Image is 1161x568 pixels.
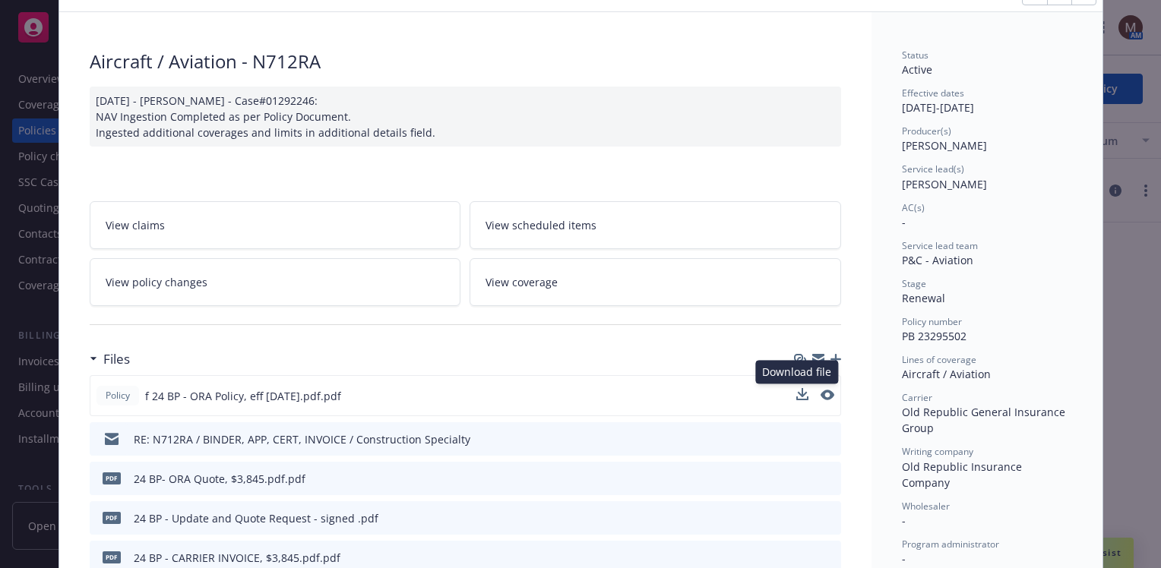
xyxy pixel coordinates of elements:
span: Policy [103,389,133,402]
div: 24 BP - Update and Quote Request - signed .pdf [134,510,378,526]
span: Old Republic General Insurance Group [902,405,1068,435]
a: View coverage [470,258,841,306]
span: View coverage [486,274,558,290]
button: preview file [821,431,835,447]
span: Carrier [902,391,932,404]
button: download file [797,510,809,526]
div: 24 BP- ORA Quote, $3,845.pdf.pdf [134,471,305,487]
span: pdf [103,472,121,484]
h3: Files [103,349,130,369]
span: - [902,215,906,229]
span: Old Republic Insurance Company [902,459,1025,490]
span: Service lead(s) [902,163,964,175]
span: pdf [103,512,121,523]
div: 24 BP - CARRIER INVOICE, $3,845.pdf.pdf [134,550,340,566]
span: Wholesaler [902,500,950,513]
span: Status [902,49,928,62]
span: Program administrator [902,538,999,551]
button: download file [797,471,809,487]
span: Writing company [902,445,973,458]
button: preview file [821,390,834,400]
span: - [902,513,906,528]
button: download file [796,388,808,400]
span: AC(s) [902,201,925,214]
button: download file [796,388,808,404]
button: preview file [821,471,835,487]
div: Files [90,349,130,369]
button: download file [797,550,809,566]
button: preview file [821,550,835,566]
span: Active [902,62,932,77]
button: download file [797,431,809,447]
a: View claims [90,201,461,249]
a: View policy changes [90,258,461,306]
span: Stage [902,277,926,290]
span: Renewal [902,291,945,305]
div: Aircraft / Aviation - N712RA [90,49,841,74]
span: f 24 BP - ORA Policy, eff [DATE].pdf.pdf [145,388,341,404]
a: View scheduled items [470,201,841,249]
div: [DATE] - [PERSON_NAME] - Case#01292246: NAV Ingestion Completed as per Policy Document. Ingested ... [90,87,841,147]
span: [PERSON_NAME] [902,138,987,153]
span: View scheduled items [486,217,596,233]
span: Effective dates [902,87,964,99]
span: View policy changes [106,274,207,290]
button: preview file [821,388,834,404]
span: [PERSON_NAME] [902,177,987,191]
div: Download file [755,360,838,383]
div: RE: N712RA / BINDER, APP, CERT, INVOICE / Construction Specialty [134,431,470,447]
span: Lines of coverage [902,353,976,366]
span: - [902,551,906,566]
span: Policy number [902,315,962,328]
span: Producer(s) [902,125,951,137]
span: PB 23295502 [902,329,966,343]
div: Aircraft / Aviation [902,366,1072,382]
div: [DATE] - [DATE] [902,87,1072,115]
span: View claims [106,217,165,233]
span: pdf [103,551,121,563]
button: preview file [821,510,835,526]
span: P&C - Aviation [902,253,973,267]
span: Service lead team [902,239,978,252]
